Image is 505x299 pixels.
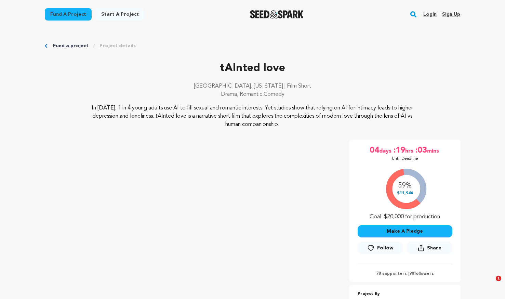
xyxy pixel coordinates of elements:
div: Breadcrumb [45,42,461,49]
span: 04 [370,145,379,156]
span: hrs [405,145,415,156]
span: Share [427,245,441,251]
p: [GEOGRAPHIC_DATA], [US_STATE] | Film Short [45,82,461,90]
a: Sign up [442,9,460,20]
p: Until Deadline [392,156,418,161]
span: Follow [377,245,394,251]
p: tAInted love [45,60,461,77]
span: :03 [415,145,427,156]
p: In [DATE], 1 in 4 young adults use AI to fill sexual and romantic interests. Yet studies show tha... [86,104,419,129]
p: 78 supporters | followers [358,271,452,276]
a: Project details [99,42,136,49]
p: Drama, Romantic Comedy [45,90,461,99]
button: Share [407,242,452,254]
span: days [379,145,393,156]
span: 1 [496,276,501,281]
p: Project By [358,290,452,298]
a: Seed&Spark Homepage [250,10,304,18]
a: Fund a project [53,42,89,49]
span: :19 [393,145,405,156]
span: 90 [409,272,414,276]
iframe: Intercom live chat [482,276,498,292]
span: mins [427,145,440,156]
img: Seed&Spark Logo Dark Mode [250,10,304,18]
a: Login [423,9,437,20]
a: Fund a project [45,8,92,21]
a: Follow [358,242,403,254]
span: Share [407,242,452,257]
button: Make A Pledge [358,225,452,237]
a: Start a project [96,8,144,21]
